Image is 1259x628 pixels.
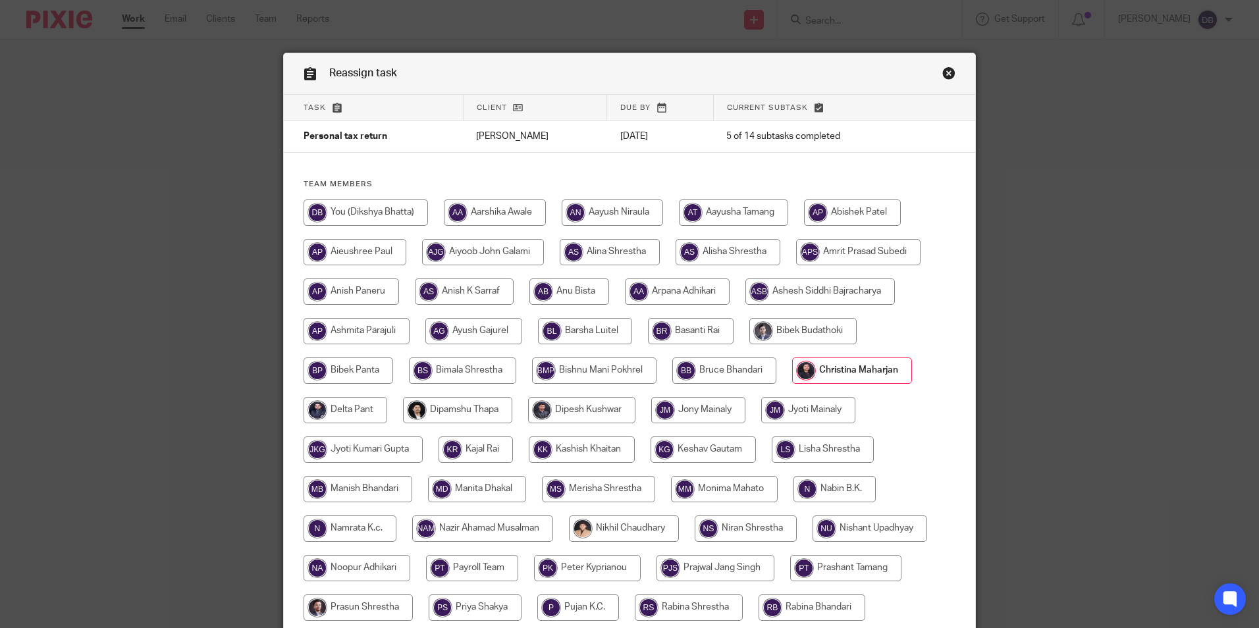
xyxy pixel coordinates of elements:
[620,104,651,111] span: Due by
[477,104,507,111] span: Client
[304,179,955,190] h4: Team members
[329,68,397,78] span: Reassign task
[620,130,701,143] p: [DATE]
[727,104,808,111] span: Current subtask
[476,130,593,143] p: [PERSON_NAME]
[304,132,387,142] span: Personal tax return
[713,121,917,153] td: 5 of 14 subtasks completed
[942,66,955,84] a: Close this dialog window
[304,104,326,111] span: Task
